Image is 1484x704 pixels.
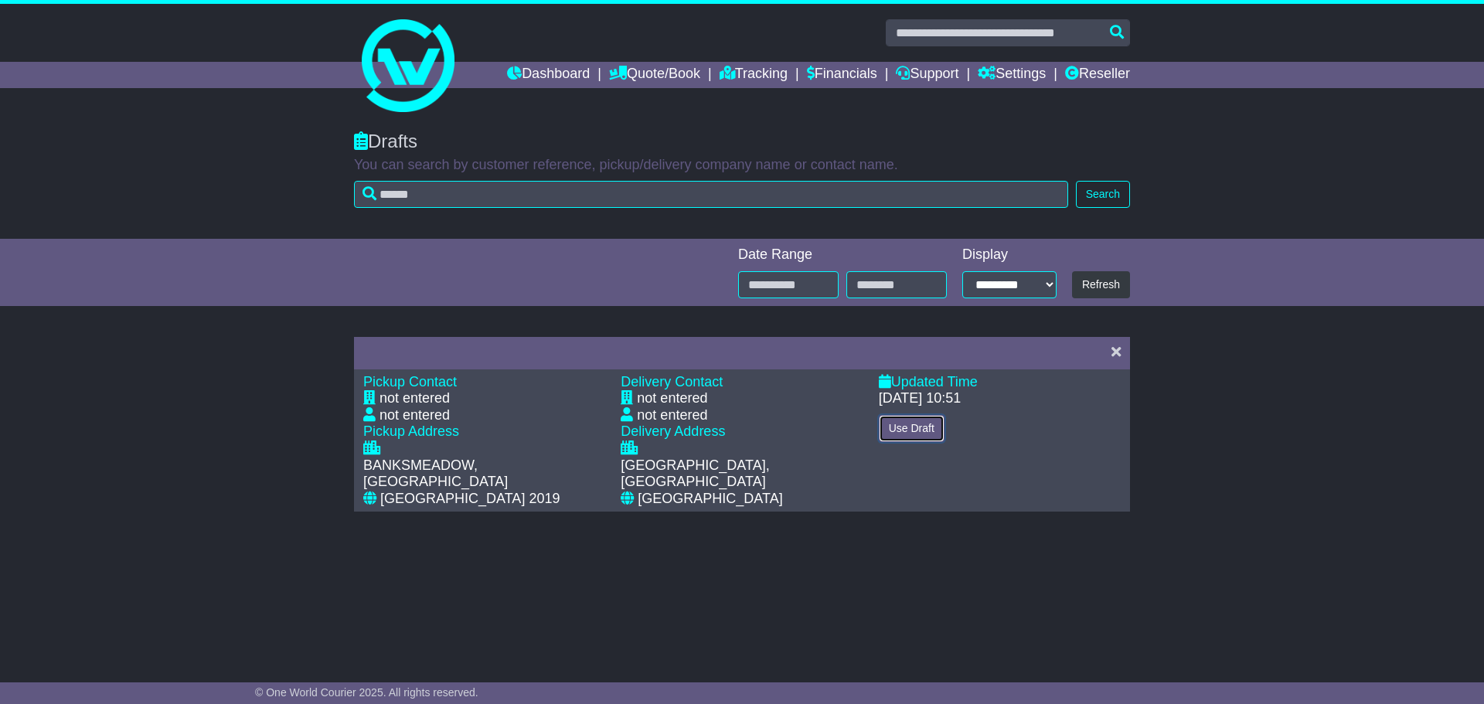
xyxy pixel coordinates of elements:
[637,390,707,407] div: not entered
[637,407,707,424] div: not entered
[354,157,1130,174] p: You can search by customer reference, pickup/delivery company name or contact name.
[507,62,590,88] a: Dashboard
[879,390,962,407] div: [DATE] 10:51
[621,457,863,491] div: [GEOGRAPHIC_DATA], [GEOGRAPHIC_DATA]
[720,62,788,88] a: Tracking
[380,407,450,424] div: not entered
[738,247,947,264] div: Date Range
[363,457,605,491] div: BANKSMEADOW, [GEOGRAPHIC_DATA]
[255,686,478,699] span: © One World Courier 2025. All rights reserved.
[879,415,945,442] button: Use Draft
[363,423,459,439] span: Pickup Address
[896,62,958,88] a: Support
[609,62,700,88] a: Quote/Book
[621,374,723,389] span: Delivery Contact
[1076,181,1130,208] button: Search
[380,491,560,508] div: [GEOGRAPHIC_DATA] 2019
[1072,271,1130,298] button: Refresh
[354,131,1130,153] div: Drafts
[978,62,1046,88] a: Settings
[380,390,450,407] div: not entered
[962,247,1057,264] div: Display
[879,374,1121,391] div: Updated Time
[1065,62,1130,88] a: Reseller
[363,374,457,389] span: Pickup Contact
[807,62,877,88] a: Financials
[621,423,725,439] span: Delivery Address
[638,491,782,508] div: [GEOGRAPHIC_DATA]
